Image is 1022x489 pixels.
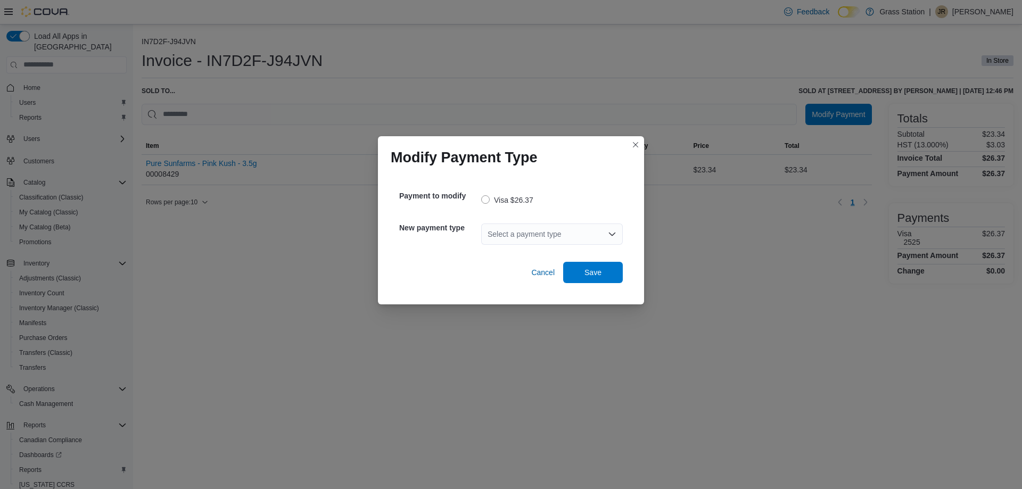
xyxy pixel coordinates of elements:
[399,217,479,238] h5: New payment type
[488,228,489,241] input: Accessible screen reader label
[629,138,642,151] button: Closes this modal window
[399,185,479,206] h5: Payment to modify
[391,149,538,166] h1: Modify Payment Type
[481,194,533,206] label: Visa $26.37
[584,267,601,278] span: Save
[563,262,623,283] button: Save
[608,230,616,238] button: Open list of options
[531,267,555,278] span: Cancel
[527,262,559,283] button: Cancel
